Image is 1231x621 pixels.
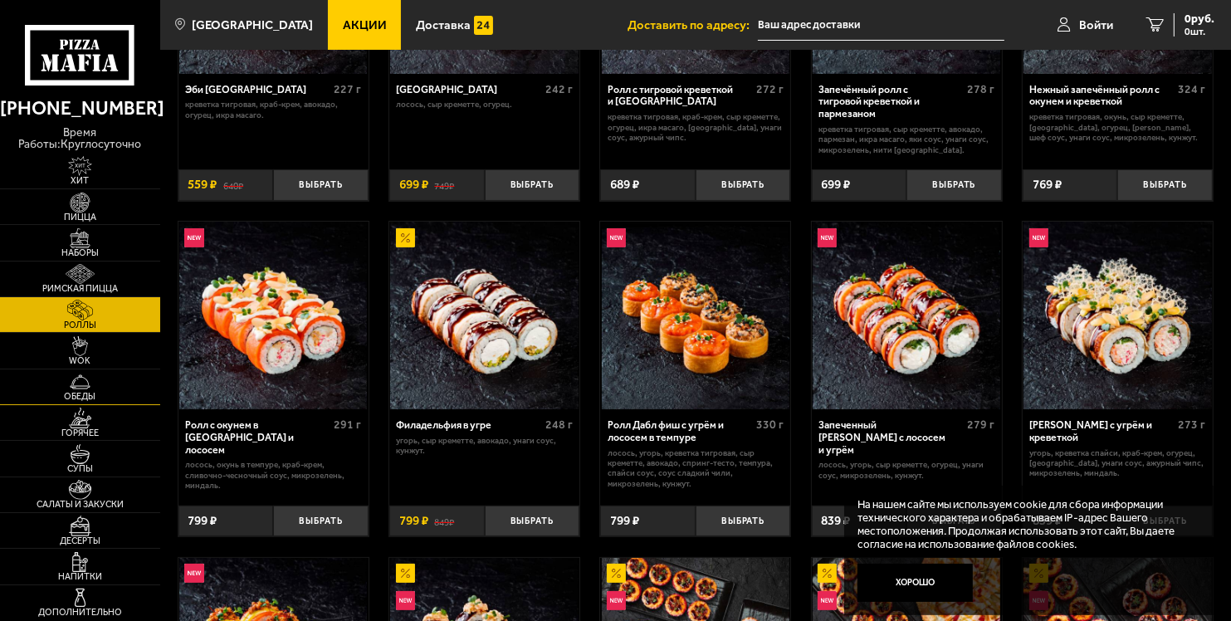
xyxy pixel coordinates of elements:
[696,506,791,537] button: Выбрать
[1185,13,1214,25] span: 0 руб.
[602,222,789,409] img: Ролл Дабл фиш с угрём и лососем в темпуре
[396,591,415,610] img: Новинка
[273,169,369,201] button: Выбрать
[610,178,639,191] span: 689 ₽
[818,564,837,583] img: Акционный
[396,100,572,110] p: лосось, Сыр креметте, огурец.
[192,19,313,32] span: [GEOGRAPHIC_DATA]
[185,84,330,96] div: Эби [GEOGRAPHIC_DATA]
[857,498,1191,551] p: На нашем сайте мы используем cookie для сбора информации технического характера и обрабатываем IP...
[1029,419,1174,444] div: [PERSON_NAME] с угрём и креветкой
[813,222,1000,409] img: Запеченный ролл Гурмэ с лососем и угрём
[1029,228,1048,247] img: Новинка
[608,448,784,489] p: лосось, угорь, креветка тигровая, Сыр креметте, авокадо, спринг-тесто, темпура, спайси соус, соус...
[610,515,639,527] span: 799 ₽
[967,82,994,96] span: 278 г
[821,178,850,191] span: 699 ₽
[1029,84,1174,109] div: Нежный запечённый ролл с окунем и креветкой
[185,460,361,491] p: лосось, окунь в темпуре, краб-крем, сливочно-чесночный соус, микрозелень, миндаль.
[608,419,752,444] div: Ролл Дабл фиш с угрём и лососем в темпуре
[818,460,994,481] p: лосось, угорь, Сыр креметте, огурец, унаги соус, микрозелень, кунжут.
[1023,222,1213,409] a: НовинкаРолл Калипсо с угрём и креветкой
[178,222,369,409] a: НовинкаРолл с окунем в темпуре и лососем
[223,178,243,191] s: 640 ₽
[396,228,415,247] img: Акционный
[434,515,454,527] s: 849 ₽
[607,228,626,247] img: Новинка
[396,436,572,457] p: угорь, Сыр креметте, авокадо, унаги соус, кунжут.
[818,125,994,155] p: креветка тигровая, Сыр креметте, авокадо, пармезан, икра масаго, яки соус, унаги соус, микрозелен...
[758,10,1004,41] input: Ваш адрес доставки
[607,564,626,583] img: Акционный
[696,169,791,201] button: Выбрать
[607,591,626,610] img: Новинка
[608,112,784,143] p: креветка тигровая, краб-крем, Сыр креметте, огурец, икра масаго, [GEOGRAPHIC_DATA], унаги соус, а...
[396,564,415,583] img: Акционный
[1023,222,1211,409] img: Ролл Калипсо с угрём и креветкой
[756,418,784,432] span: 330 г
[608,84,752,109] div: Ролл с тигровой креветкой и [GEOGRAPHIC_DATA]
[1079,19,1113,32] span: Войти
[967,418,994,432] span: 279 г
[188,178,217,191] span: 559 ₽
[818,419,963,456] div: Запеченный [PERSON_NAME] с лососем и угрём
[906,169,1002,201] button: Выбрать
[600,222,790,409] a: НовинкаРолл Дабл фиш с угрём и лососем в темпуре
[628,19,758,32] span: Доставить по адресу:
[343,19,387,32] span: Акции
[179,222,367,409] img: Ролл с окунем в темпуре и лососем
[396,84,540,96] div: [GEOGRAPHIC_DATA]
[273,506,369,537] button: Выбрать
[434,178,454,191] s: 749 ₽
[1029,448,1205,479] p: угорь, креветка спайси, краб-крем, огурец, [GEOGRAPHIC_DATA], унаги соус, ажурный чипс, микрозеле...
[545,418,573,432] span: 248 г
[416,19,471,32] span: Доставка
[756,82,784,96] span: 272 г
[185,100,361,120] p: креветка тигровая, краб-крем, авокадо, огурец, икра масаго.
[485,506,580,537] button: Выбрать
[545,82,573,96] span: 242 г
[334,418,361,432] span: 291 г
[1117,169,1213,201] button: Выбрать
[474,16,493,35] img: 15daf4d41897b9f0e9f617042186c801.svg
[399,178,428,191] span: 699 ₽
[818,591,837,610] img: Новинка
[1185,27,1214,37] span: 0 шт.
[857,564,973,602] button: Хорошо
[185,419,330,456] div: Ролл с окунем в [GEOGRAPHIC_DATA] и лососем
[184,228,203,247] img: Новинка
[821,515,850,527] span: 839 ₽
[818,228,837,247] img: Новинка
[399,515,428,527] span: 799 ₽
[1033,178,1062,191] span: 769 ₽
[184,564,203,583] img: Новинка
[390,222,578,409] img: Филадельфия в угре
[396,419,540,432] div: Филадельфия в угре
[485,169,580,201] button: Выбрать
[818,84,963,120] div: Запечённый ролл с тигровой креветкой и пармезаном
[334,82,361,96] span: 227 г
[812,222,1002,409] a: НовинкаЗапеченный ролл Гурмэ с лососем и угрём
[1029,112,1205,143] p: креветка тигровая, окунь, Сыр креметте, [GEOGRAPHIC_DATA], огурец, [PERSON_NAME], шеф соус, унаги...
[188,515,217,527] span: 799 ₽
[1179,82,1206,96] span: 324 г
[1179,418,1206,432] span: 273 г
[389,222,579,409] a: АкционныйФиладельфия в угре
